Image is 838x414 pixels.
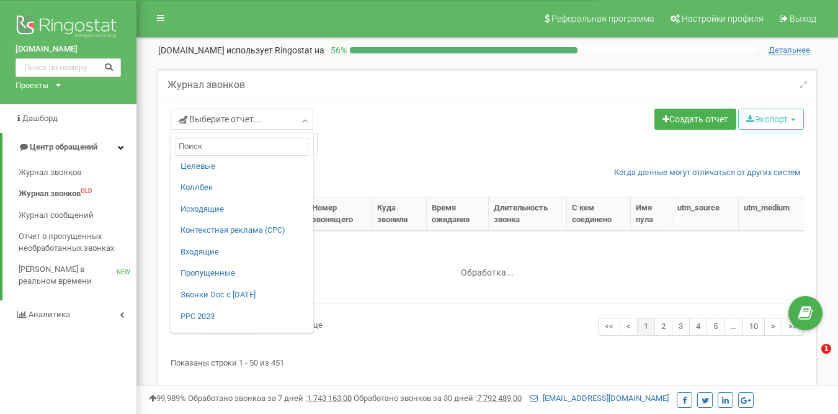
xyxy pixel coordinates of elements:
[682,14,764,24] span: Настройки профиля
[176,138,308,156] input: Поиск
[530,394,669,403] a: [EMAIL_ADDRESS][DOMAIN_NAME]
[181,182,303,194] a: Коллбек
[19,264,117,287] span: [PERSON_NAME] в реальном времени
[672,318,690,336] a: 3
[707,318,724,336] a: 5
[489,197,567,231] th: Длительность звонка
[739,197,809,231] th: utm_medium
[689,318,707,336] a: 4
[16,58,121,77] input: Поиск по номеру
[19,183,136,205] a: Журнал звонковOLD
[2,133,136,162] a: Центр обращений
[672,197,739,231] th: utm_source
[654,109,736,130] a: Создать отчет
[181,161,303,173] a: Целевые
[477,394,522,403] u: 7 792 489,00
[226,45,324,55] span: использует Ringostat на
[567,197,631,231] th: С кем соединено
[179,113,261,125] span: Выберите отчет...
[171,353,804,369] div: Показаны строки 1 - 50 из 451
[19,226,136,259] a: Отчет о пропущенных необработанных звонках
[19,205,136,227] a: Журнал сообщений
[307,197,372,231] th: Номер звонящего
[769,45,810,55] span: Детальнее
[149,394,186,403] span: 99,989%
[158,44,324,56] p: [DOMAIN_NAME]
[654,318,672,336] a: 2
[372,197,427,231] th: Куда звонили
[19,167,81,179] span: Журнал звонков
[181,311,303,323] a: PPC 2023
[307,394,352,403] u: 1 743 163,00
[181,289,303,301] a: Звонки Doc с [DATE]
[22,114,58,123] span: Дашборд
[724,318,743,336] a: …
[738,109,804,130] button: Экспорт
[30,142,97,151] span: Центр обращений
[764,318,782,336] a: >
[614,167,801,179] a: Когда данные могут отличаться от других систем
[631,197,672,231] th: Имя пула
[324,44,350,56] p: 56 %
[171,109,313,130] a: Выберите отчет...
[181,246,303,258] a: Входящие
[16,12,121,43] img: Ringostat logo
[19,162,136,184] a: Журнал звонков
[427,197,489,231] th: Время ожидания
[181,268,303,279] a: Пропущенные
[782,318,804,336] a: >>
[181,225,303,236] a: Контекстная реклама (CPC)
[551,14,654,24] span: Реферальная программа
[796,344,826,374] iframe: Intercom live chat
[181,204,303,215] a: Исходящие
[637,318,655,336] a: 1
[620,318,638,336] a: <
[16,80,48,92] div: Проекты
[790,14,816,24] span: Выход
[19,188,81,200] span: Журнал звонков
[167,79,245,91] h5: Журнал звонков
[188,394,352,403] span: Обработано звонков за 7 дней :
[16,43,121,55] a: [DOMAIN_NAME]
[742,318,765,336] a: 10
[354,394,522,403] span: Обработано звонков за 30 дней :
[19,231,130,254] span: Отчет о пропущенных необработанных звонках
[410,258,565,276] div: Обработка...
[29,310,70,319] span: Аналитика
[19,259,136,292] a: [PERSON_NAME] в реальном времениNEW
[19,210,94,222] span: Журнал сообщений
[598,318,620,336] a: <<
[821,344,831,354] span: 1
